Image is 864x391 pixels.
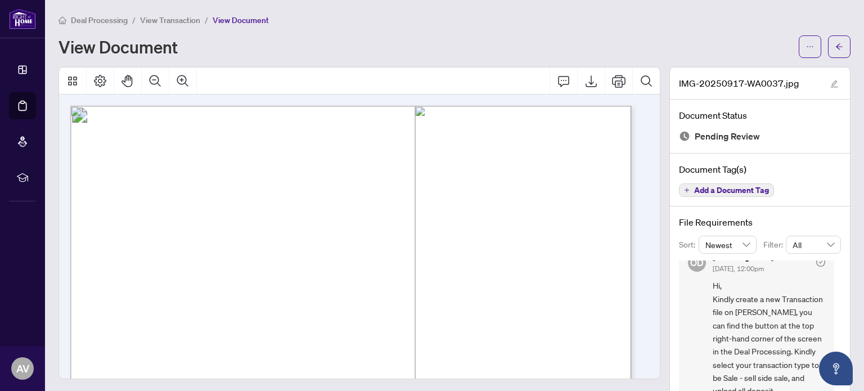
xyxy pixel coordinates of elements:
[684,187,690,193] span: plus
[695,129,760,144] span: Pending Review
[58,16,66,24] span: home
[690,255,704,270] span: OD
[763,239,786,251] p: Filter:
[679,109,841,122] h4: Document Status
[679,163,841,176] h4: Document Tag(s)
[58,38,178,56] h1: View Document
[71,15,128,25] span: Deal Processing
[679,239,699,251] p: Sort:
[694,186,769,194] span: Add a Document Tag
[705,236,750,253] span: Newest
[679,131,690,142] img: Document Status
[819,352,853,385] button: Open asap
[9,8,36,29] img: logo
[806,43,814,51] span: ellipsis
[16,361,29,376] span: AV
[213,15,269,25] span: View Document
[679,215,841,229] h4: File Requirements
[816,258,825,267] span: check-circle
[793,236,834,253] span: All
[205,14,208,26] li: /
[830,80,838,88] span: edit
[679,183,774,197] button: Add a Document Tag
[713,264,764,273] span: [DATE], 12:00pm
[679,77,799,90] span: IMG-20250917-WA0037.jpg
[835,43,843,51] span: arrow-left
[140,15,200,25] span: View Transaction
[132,14,136,26] li: /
